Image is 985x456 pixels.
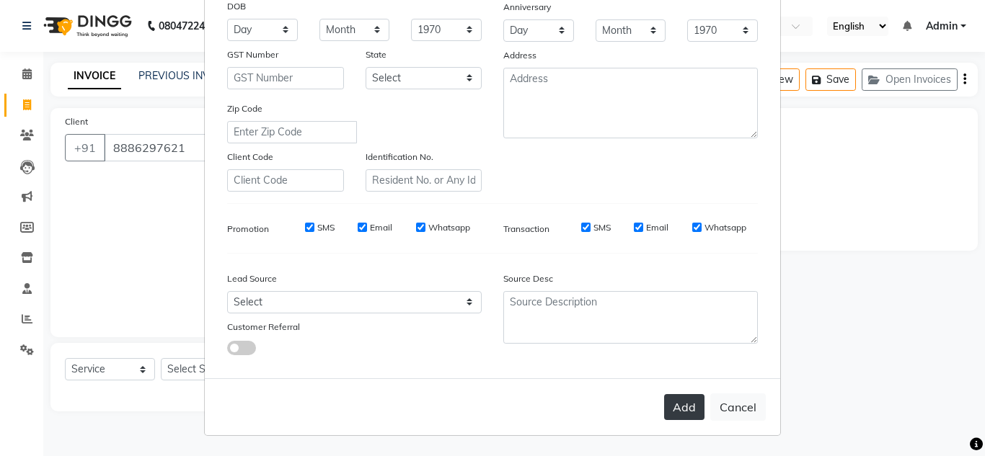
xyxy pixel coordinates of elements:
input: Resident No. or Any Id [366,169,482,192]
input: Enter Zip Code [227,121,357,143]
label: Zip Code [227,102,262,115]
input: GST Number [227,67,344,89]
label: Address [503,49,536,62]
label: Source Desc [503,272,553,285]
label: SMS [593,221,611,234]
label: Email [646,221,668,234]
label: Promotion [227,223,269,236]
input: Client Code [227,169,344,192]
label: Client Code [227,151,273,164]
button: Cancel [710,393,766,421]
label: Anniversary [503,1,551,14]
label: SMS [317,221,335,234]
label: State [366,48,387,61]
button: Add [664,394,704,420]
label: Whatsapp [704,221,746,234]
label: Lead Source [227,272,277,285]
label: Customer Referral [227,321,300,334]
label: Email [370,221,392,234]
label: Whatsapp [428,221,470,234]
label: GST Number [227,48,278,61]
label: Identification No. [366,151,433,164]
label: Transaction [503,223,549,236]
